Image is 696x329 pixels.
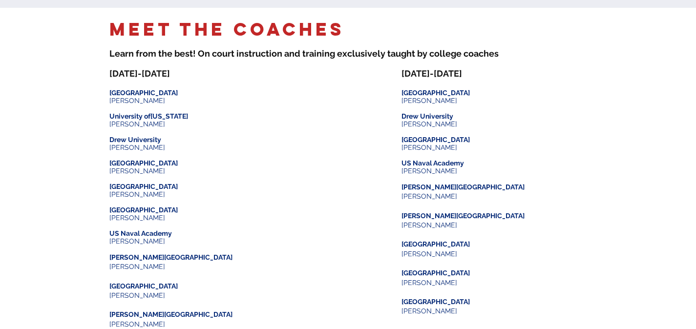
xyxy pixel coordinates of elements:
[401,240,470,248] span: [GEOGRAPHIC_DATA]
[401,183,525,191] span: [PERSON_NAME][GEOGRAPHIC_DATA]
[401,159,464,167] span: US Naval Academy
[401,120,457,128] span: [PERSON_NAME]
[109,183,178,190] span: [GEOGRAPHIC_DATA]
[109,229,172,237] span: US Naval Academy
[109,136,161,144] span: Drew University
[401,97,457,104] span: [PERSON_NAME]
[109,263,165,270] span: [PERSON_NAME]
[401,279,457,287] span: [PERSON_NAME]
[144,112,150,120] span: of
[401,144,457,151] span: [PERSON_NAME]​
[109,237,165,245] span: [PERSON_NAME]
[109,112,143,120] span: University
[401,250,457,258] span: [PERSON_NAME]
[109,68,170,79] span: [DATE]-[DATE]
[109,282,178,290] span: [GEOGRAPHIC_DATA]
[109,320,165,328] span: [PERSON_NAME]
[109,253,232,261] span: [PERSON_NAME][GEOGRAPHIC_DATA]
[109,206,178,214] span: [GEOGRAPHIC_DATA]
[109,97,165,104] span: [PERSON_NAME]
[109,190,165,198] span: [PERSON_NAME]
[401,112,453,120] span: ​
[109,167,165,175] span: [PERSON_NAME]​
[401,68,462,79] span: [DATE]-[DATE]
[401,307,457,315] span: [PERSON_NAME]
[109,144,165,151] span: [PERSON_NAME]
[109,89,178,97] span: [GEOGRAPHIC_DATA]
[401,212,525,220] span: [PERSON_NAME][GEOGRAPHIC_DATA]
[342,48,499,59] span: xclusively taught by college coaches
[401,221,457,229] span: [PERSON_NAME]
[150,112,188,120] span: [US_STATE]
[109,48,342,59] span: Learn from the best! On court instruction and training e
[109,136,161,144] span: ​
[109,18,344,41] span: Meet the Coaches
[401,136,470,144] span: [GEOGRAPHIC_DATA]
[109,159,178,167] span: [GEOGRAPHIC_DATA]
[401,89,470,97] span: [GEOGRAPHIC_DATA]
[401,112,453,120] span: Drew University
[109,310,232,318] span: [PERSON_NAME][GEOGRAPHIC_DATA]
[401,298,470,306] span: [GEOGRAPHIC_DATA]
[401,269,470,277] span: [GEOGRAPHIC_DATA]
[109,120,165,128] span: [PERSON_NAME]
[401,192,457,200] span: [PERSON_NAME]
[109,291,165,299] span: [PERSON_NAME]
[109,214,165,222] span: [PERSON_NAME]
[401,167,457,175] span: [PERSON_NAME]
